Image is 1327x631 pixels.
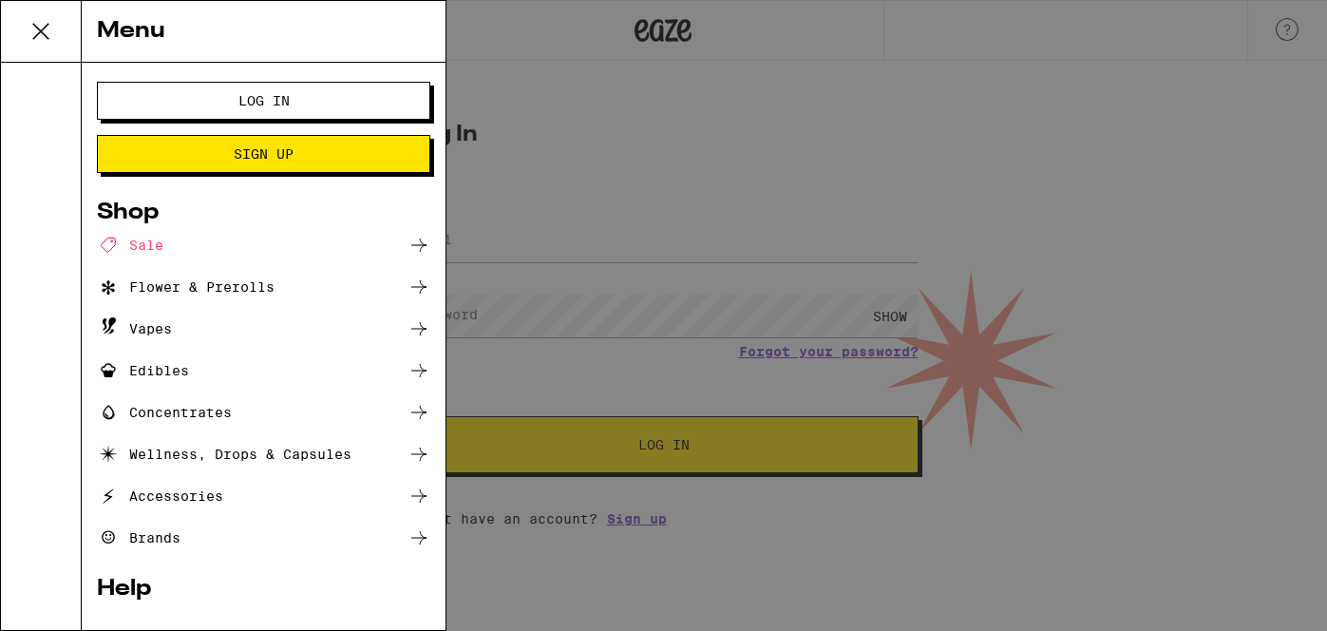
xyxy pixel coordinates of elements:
[97,135,430,173] button: Sign Up
[97,276,275,298] div: Flower & Prerolls
[97,276,430,298] a: Flower & Prerolls
[97,82,430,120] button: Log In
[234,147,294,161] span: Sign Up
[97,234,163,257] div: Sale
[97,401,430,424] a: Concentrates
[1207,574,1308,621] iframe: Opens a widget where you can find more information
[97,526,430,549] a: Brands
[97,317,172,340] div: Vapes
[97,443,351,466] div: Wellness, Drops & Capsules
[97,234,430,257] a: Sale
[97,146,430,162] a: Sign Up
[238,94,290,107] span: Log In
[97,526,180,549] div: Brands
[82,1,445,63] div: Menu
[97,578,430,601] a: Help
[97,401,232,424] div: Concentrates
[97,201,430,224] a: Shop
[97,317,430,340] a: Vapes
[97,359,189,382] div: Edibles
[97,485,430,507] a: Accessories
[97,485,223,507] div: Accessories
[97,359,430,382] a: Edibles
[97,443,430,466] a: Wellness, Drops & Capsules
[97,93,430,108] a: Log In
